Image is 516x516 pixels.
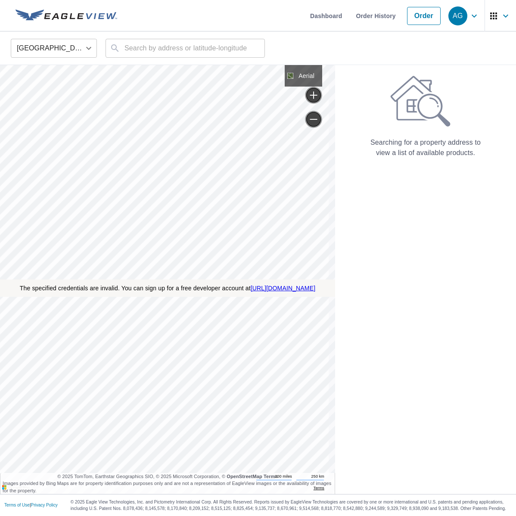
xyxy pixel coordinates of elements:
img: EV Logo [16,9,117,22]
span: © 2025 TomTom, Earthstar Geographics SIO, © 2025 Microsoft Corporation, © [57,473,278,480]
a: Terms [314,485,324,491]
div: [GEOGRAPHIC_DATA] [11,36,97,60]
a: Order [407,7,441,25]
input: Search by address or latitude-longitude [124,36,247,60]
div: Aerial [285,65,322,87]
div: Aerial [296,65,317,87]
a: OpenStreetMap [227,474,262,479]
a: Privacy Policy [31,503,58,507]
a: [URL][DOMAIN_NAME] [251,285,316,292]
p: | [4,503,58,508]
p: Searching for a property address to view a list of available products. [368,137,483,158]
div: AG [448,6,467,25]
a: Current Level 5, Zoom In [305,87,322,104]
a: Current Level 5, Zoom Out [305,111,322,128]
a: Terms [264,474,278,479]
a: Terms of Use [4,503,30,507]
p: © 2025 Eagle View Technologies, Inc. and Pictometry International Corp. All Rights Reserved. Repo... [71,499,512,512]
